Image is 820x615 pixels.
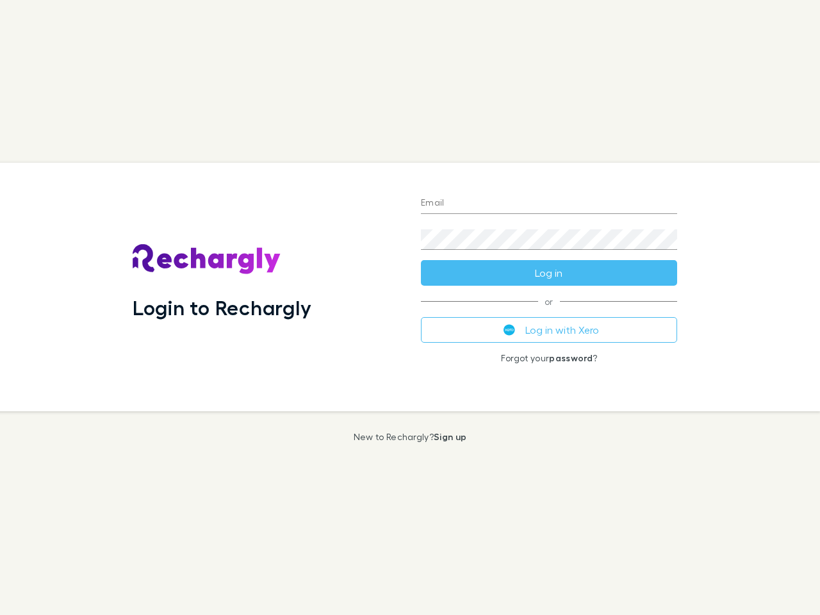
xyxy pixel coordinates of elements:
a: password [549,352,593,363]
span: or [421,301,677,302]
h1: Login to Rechargly [133,295,311,320]
a: Sign up [434,431,466,442]
p: Forgot your ? [421,353,677,363]
p: New to Rechargly? [354,432,467,442]
button: Log in with Xero [421,317,677,343]
button: Log in [421,260,677,286]
img: Xero's logo [504,324,515,336]
img: Rechargly's Logo [133,244,281,275]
